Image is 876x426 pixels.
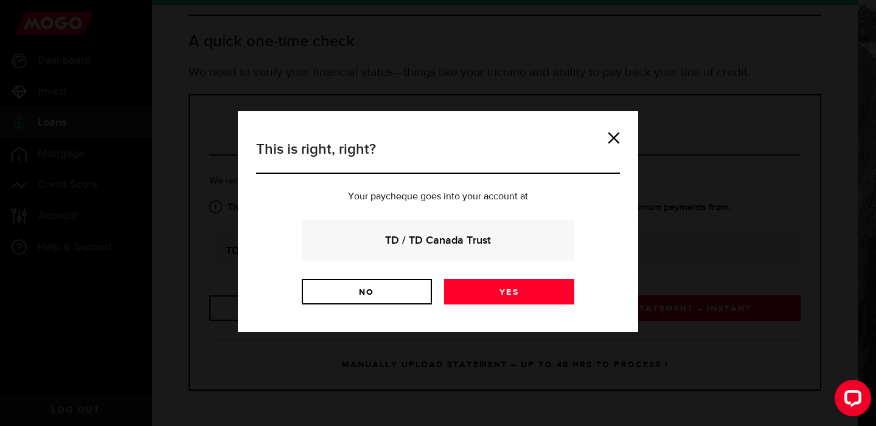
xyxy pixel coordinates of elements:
[444,279,574,304] a: Yes
[256,139,620,174] h3: This is right, right?
[256,192,620,202] p: Your paycheque goes into your account at
[825,375,876,426] iframe: LiveChat chat widget
[318,232,558,249] strong: TD / TD Canada Trust
[302,279,432,304] a: No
